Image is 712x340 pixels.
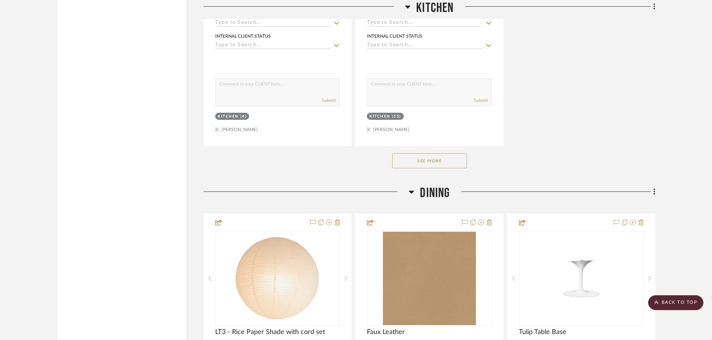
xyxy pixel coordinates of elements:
input: Type to Search… [215,42,331,49]
button: See More [392,153,467,168]
span: Tulip Table Base [519,328,566,336]
input: Type to Search… [215,20,331,27]
div: (4) [241,114,247,119]
div: Kitchen [218,114,239,119]
span: Faux Leather [367,328,405,336]
input: Type to Search… [367,42,483,49]
img: LT3 - Rice Paper Shade with cord set [229,232,326,325]
button: Submit [474,97,488,104]
div: (15) [392,114,401,119]
div: 0 [519,231,643,325]
span: Dining [420,185,450,201]
div: Internal Client Status [367,33,422,40]
button: Submit [322,97,336,104]
img: Faux Leather [383,232,476,325]
scroll-to-top-button: BACK TO TOP [648,295,703,310]
input: Type to Search… [367,20,483,27]
span: LT3 - Rice Paper Shade with cord set [215,328,325,336]
img: Tulip Table Base [535,232,628,325]
div: Internal Client Status [215,33,271,40]
div: Kitchen [369,114,390,119]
